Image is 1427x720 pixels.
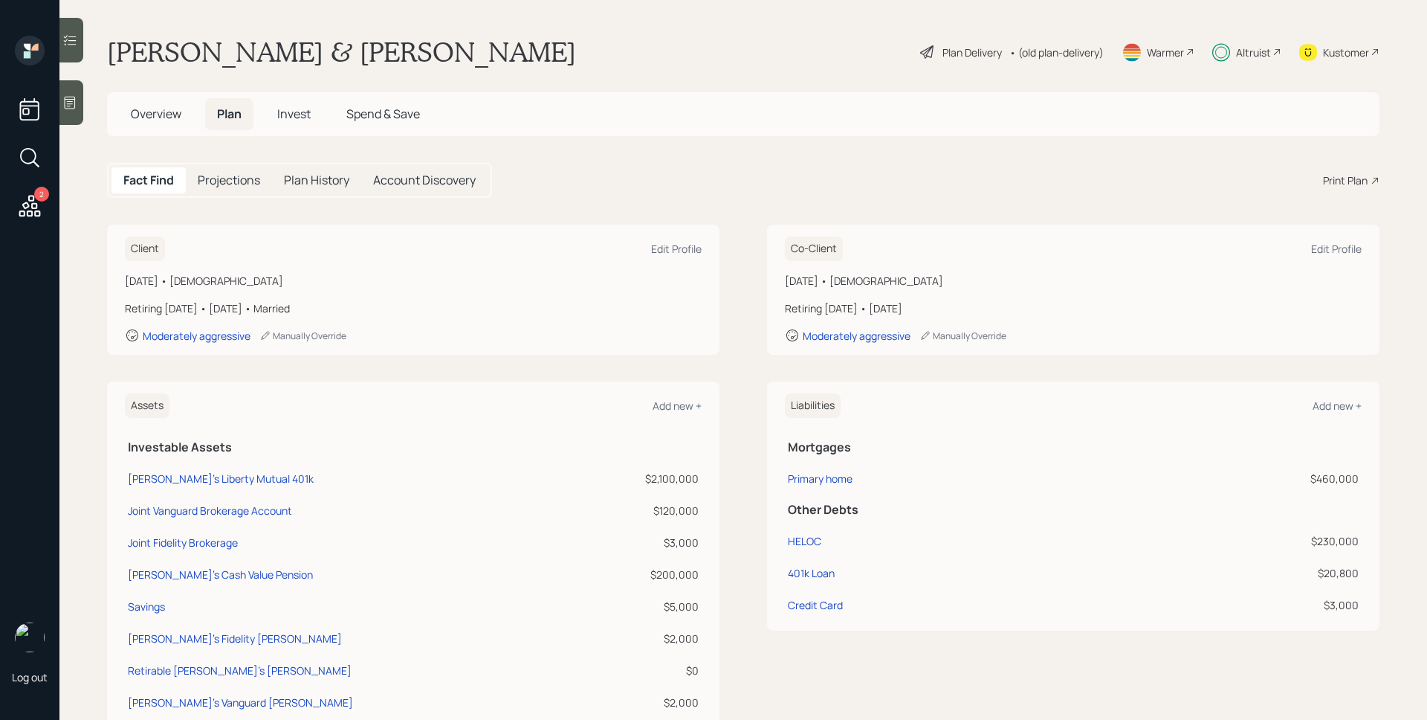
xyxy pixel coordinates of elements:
div: $0 [586,663,699,678]
div: Joint Fidelity Brokerage [128,535,238,550]
div: $230,000 [1114,533,1359,549]
div: $200,000 [586,567,699,582]
h5: Other Debts [788,503,1359,517]
div: $3,000 [586,535,699,550]
div: Primary home [788,471,852,486]
div: $20,800 [1114,565,1359,581]
div: [DATE] • [DEMOGRAPHIC_DATA] [785,273,1362,289]
div: Kustomer [1323,45,1369,60]
div: Plan Delivery [942,45,1002,60]
div: [DATE] • [DEMOGRAPHIC_DATA] [125,273,702,289]
div: Edit Profile [651,242,702,256]
div: • (old plan-delivery) [1009,45,1104,60]
div: $460,000 [1114,471,1359,486]
div: Credit Card [788,597,843,613]
h6: Co-Client [785,237,843,261]
span: Invest [277,106,311,122]
div: $2,100,000 [586,471,699,486]
div: Manually Override [259,330,346,342]
div: $2,000 [586,631,699,646]
h5: Plan History [284,173,349,187]
div: Joint Vanguard Brokerage Account [128,503,292,518]
span: Plan [217,106,242,122]
div: 401k Loan [788,565,835,581]
div: $3,000 [1114,597,1359,613]
img: james-distasi-headshot.png [15,623,45,652]
div: Altruist [1236,45,1271,60]
h5: Investable Assets [128,440,699,454]
div: Manually Override [919,330,1006,342]
h5: Mortgages [788,440,1359,454]
div: [PERSON_NAME]'s Cash Value Pension [128,567,313,582]
div: Retiring [DATE] • [DATE] • Married [125,300,702,316]
div: Warmer [1147,45,1184,60]
div: [PERSON_NAME]'s Fidelity [PERSON_NAME] [128,631,342,646]
div: [PERSON_NAME]'s Liberty Mutual 401k [128,471,314,486]
h1: [PERSON_NAME] & [PERSON_NAME] [107,36,576,68]
div: Edit Profile [1311,242,1362,256]
span: Overview [131,106,181,122]
h6: Assets [125,393,169,418]
div: $120,000 [586,503,699,518]
span: Spend & Save [346,106,420,122]
div: Add new + [1313,399,1362,413]
div: Log out [12,670,48,684]
div: Add new + [653,399,702,413]
h5: Projections [198,173,260,187]
div: Print Plan [1323,173,1368,188]
div: 2 [34,187,49,202]
div: HELOC [788,533,821,549]
div: $2,000 [586,695,699,710]
h6: Client [125,237,165,261]
h5: Fact Find [123,173,174,187]
h6: Liabilities [785,393,841,418]
div: Retirable [PERSON_NAME]'s [PERSON_NAME] [128,663,352,678]
div: Retiring [DATE] • [DATE] [785,300,1362,316]
div: Savings [128,599,165,614]
div: Moderately aggressive [143,329,250,343]
div: Moderately aggressive [803,329,910,343]
h5: Account Discovery [373,173,476,187]
div: $5,000 [586,599,699,614]
div: [PERSON_NAME]'s Vanguard [PERSON_NAME] [128,695,353,710]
